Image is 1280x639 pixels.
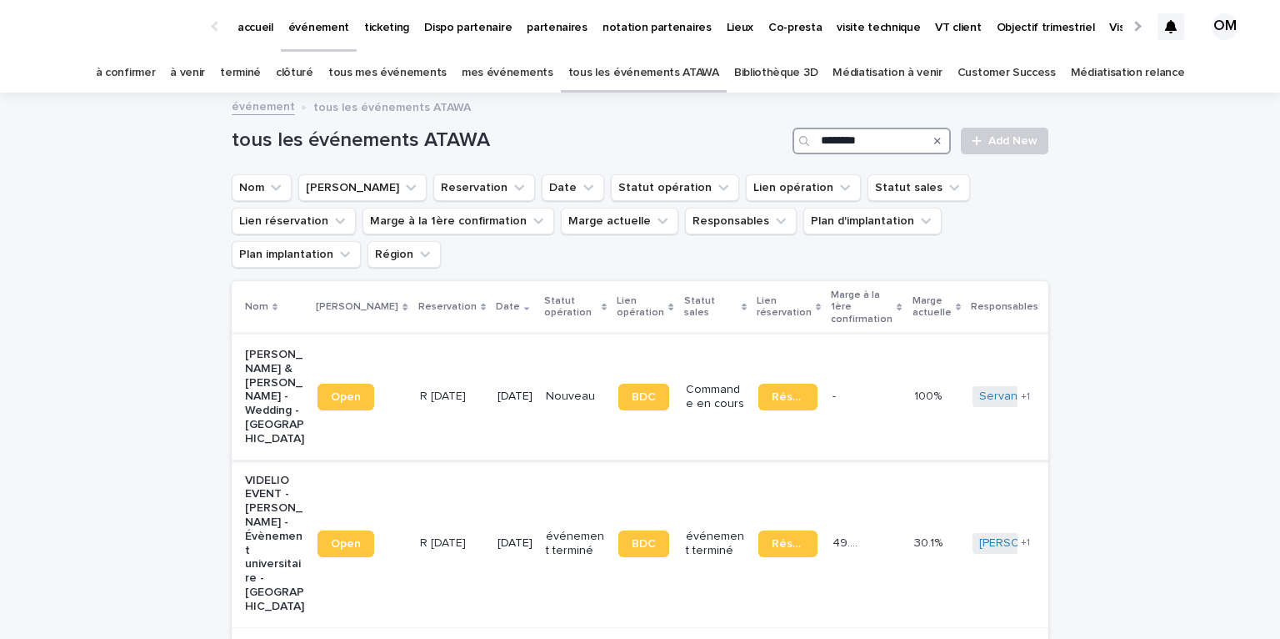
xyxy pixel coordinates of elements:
[433,174,535,201] button: Reservation
[912,292,952,323] p: Marge actuelle
[1021,392,1030,402] span: + 1
[96,53,156,93] a: à confirmer
[792,128,951,154] input: Search
[772,391,804,403] span: Réservation
[316,298,398,316] p: [PERSON_NAME]
[686,383,745,411] p: Commande en cours
[832,386,839,404] p: -
[313,97,471,115] p: tous les événements ATAWA
[331,538,361,550] span: Open
[331,391,361,403] span: Open
[1021,538,1030,548] span: + 1
[914,386,945,404] p: 100%
[957,53,1056,93] a: Customer Success
[772,538,804,550] span: Réservation
[462,53,553,93] a: mes événements
[617,292,664,323] p: Lien opération
[546,530,605,558] p: événement terminé
[561,208,678,234] button: Marge actuelle
[367,241,441,268] button: Région
[686,530,745,558] p: événement terminé
[757,292,812,323] p: Lien réservation
[497,390,532,404] p: [DATE]
[362,208,554,234] button: Marge à la 1ère confirmation
[803,208,942,234] button: Plan d'implantation
[232,174,292,201] button: Nom
[1071,53,1185,93] a: Médiatisation relance
[979,390,1106,404] a: Servane de Longvilliers
[245,298,268,316] p: Nom
[568,53,719,93] a: tous les événements ATAWA
[618,384,669,410] a: BDC
[232,241,361,268] button: Plan implantation
[1048,292,1117,323] p: Plan d'implantation
[497,536,532,551] p: [DATE]
[420,533,469,551] p: R [DATE]
[971,298,1038,316] p: Responsables
[1212,13,1238,40] div: OM
[867,174,970,201] button: Statut sales
[831,286,892,329] p: Marge à la 1ère confirmation
[232,128,786,153] h1: tous les événements ATAWA
[685,208,797,234] button: Responsables
[245,348,304,446] p: [PERSON_NAME] & [PERSON_NAME] - Wedding - [GEOGRAPHIC_DATA]
[418,298,477,316] p: Reservation
[979,536,1070,551] a: [PERSON_NAME]
[684,292,737,323] p: Statut sales
[33,10,195,43] img: Ls34BcGeRexTGTNfXpUC
[245,474,304,614] p: VIDELIO EVENT - [PERSON_NAME] - Évènement universitaire - [GEOGRAPHIC_DATA]
[420,386,469,404] p: R 25 09 1940
[758,531,817,557] a: Réservation
[611,174,739,201] button: Statut opération
[632,538,656,550] span: BDC
[317,531,374,557] a: Open
[544,292,597,323] p: Statut opération
[232,208,356,234] button: Lien réservation
[328,53,447,93] a: tous mes événements
[914,533,946,551] p: 30.1%
[734,53,817,93] a: Bibliothèque 3D
[496,298,520,316] p: Date
[170,53,205,93] a: à venir
[232,96,295,115] a: événement
[632,391,656,403] span: BDC
[832,53,942,93] a: Médiatisation à venir
[220,53,261,93] a: terminé
[542,174,604,201] button: Date
[618,531,669,557] a: BDC
[988,135,1037,147] span: Add New
[317,384,374,410] a: Open
[546,390,605,404] p: Nouveau
[746,174,861,201] button: Lien opération
[832,533,866,551] p: 49.5 %
[961,128,1048,154] a: Add New
[276,53,313,93] a: clôturé
[298,174,427,201] button: Lien Stacker
[758,384,817,410] a: Réservation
